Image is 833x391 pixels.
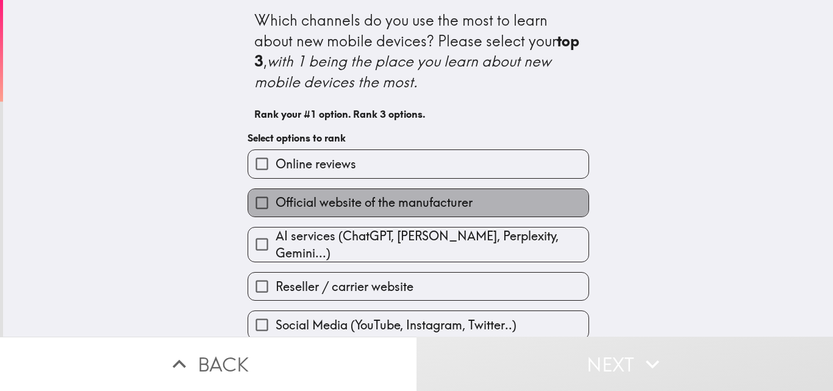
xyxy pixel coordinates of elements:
div: Which channels do you use the most to learn about new mobile devices? Please select your , [254,10,582,92]
button: AI services (ChatGPT, [PERSON_NAME], Perplexity, Gemini...) [248,228,588,262]
span: Online reviews [276,156,356,173]
span: Official website of the manufacturer [276,194,473,211]
button: Reseller / carrier website [248,273,588,300]
span: Reseller / carrier website [276,278,413,295]
i: with 1 being the place you learn about new mobile devices the most. [254,52,554,91]
button: Next [416,337,833,391]
span: AI services (ChatGPT, [PERSON_NAME], Perplexity, Gemini...) [276,228,588,262]
button: Online reviews [248,150,588,178]
h6: Rank your #1 option. Rank 3 options. [254,107,582,121]
button: Official website of the manufacturer [248,189,588,217]
span: Social Media (YouTube, Instagram, Twitter..) [276,317,517,334]
h6: Select options to rank [248,131,589,145]
button: Social Media (YouTube, Instagram, Twitter..) [248,311,588,339]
